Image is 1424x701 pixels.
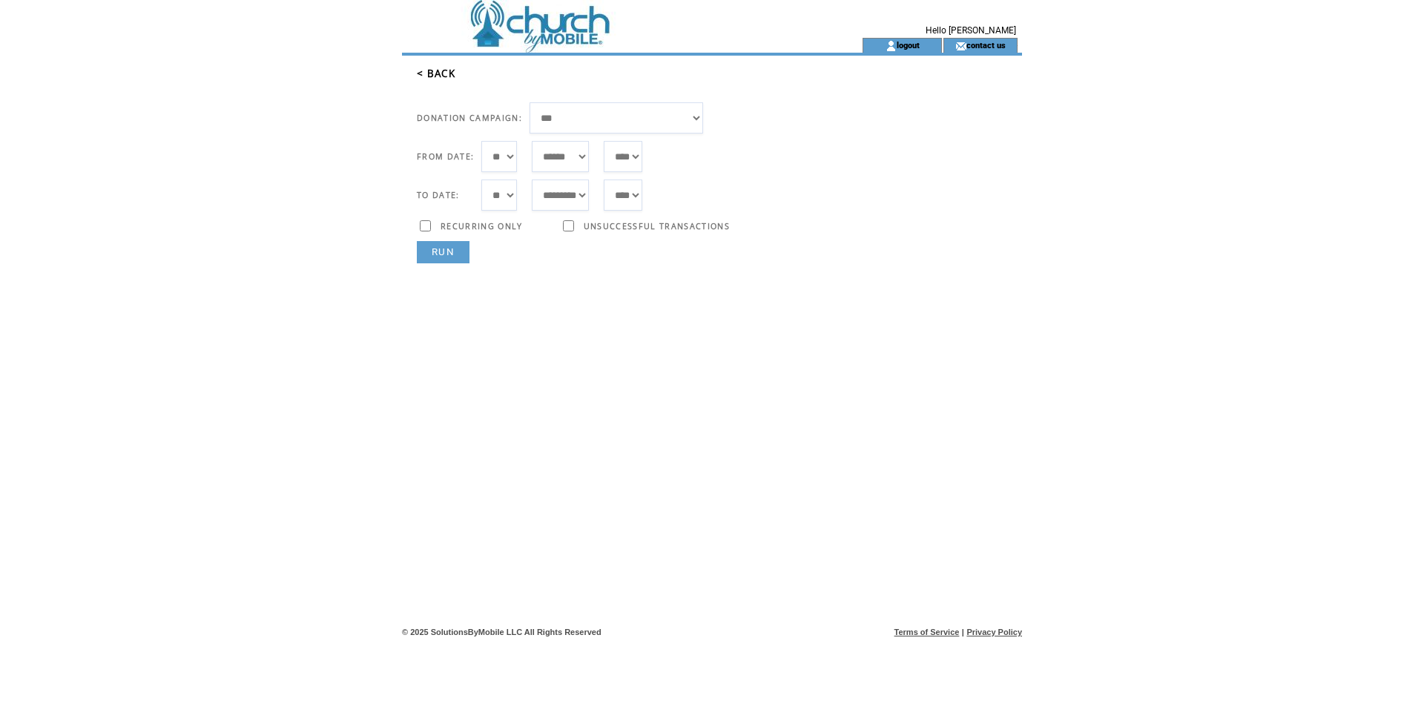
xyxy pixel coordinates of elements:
span: RECURRING ONLY [441,221,523,231]
span: Hello [PERSON_NAME] [926,25,1016,36]
span: | [962,628,964,636]
span: TO DATE: [417,190,460,200]
img: account_icon.gif [886,40,897,52]
span: © 2025 SolutionsByMobile LLC All Rights Reserved [402,628,601,636]
span: DONATION CAMPAIGN: [417,113,522,123]
a: Privacy Policy [966,628,1022,636]
span: UNSUCCESSFUL TRANSACTIONS [584,221,730,231]
a: contact us [966,40,1006,50]
a: logout [897,40,920,50]
a: Terms of Service [894,628,960,636]
span: FROM DATE: [417,151,474,162]
a: RUN [417,241,469,263]
a: < BACK [417,67,455,80]
img: contact_us_icon.gif [955,40,966,52]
